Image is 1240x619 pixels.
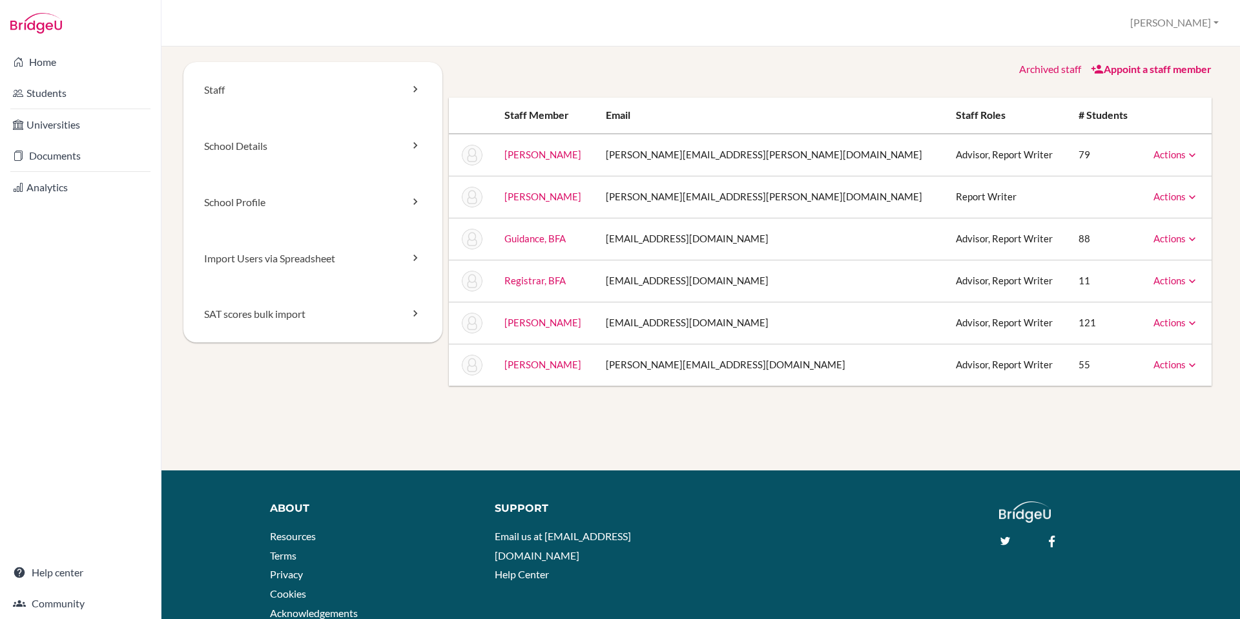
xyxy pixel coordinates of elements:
td: 121 [1068,302,1141,344]
td: 79 [1068,134,1141,176]
a: Terms [270,549,296,561]
a: Appoint a staff member [1091,63,1212,75]
a: Acknowledgements [270,607,358,619]
a: Help center [3,560,158,585]
img: John Witty [462,355,482,375]
img: logo_white@2x-f4f0deed5e89b7ecb1c2cc34c3e3d731f90f0f143d5ea2071677605dd97b5244.png [999,501,1051,523]
button: [PERSON_NAME] [1124,11,1224,35]
td: [EMAIL_ADDRESS][DOMAIN_NAME] [595,302,945,344]
a: Import Users via Spreadsheet [183,231,442,287]
a: [PERSON_NAME] [504,359,581,370]
a: [PERSON_NAME] [504,317,581,328]
td: Advisor, Report Writer [945,260,1068,302]
td: Advisor, Report Writer [945,134,1068,176]
img: Ellie Bohrer [462,145,482,165]
a: Analytics [3,174,158,200]
td: [PERSON_NAME][EMAIL_ADDRESS][PERSON_NAME][DOMAIN_NAME] [595,134,945,176]
th: Staff member [494,98,595,134]
a: Privacy [270,568,303,580]
img: Jihoon Suh [462,313,482,333]
a: [PERSON_NAME] [504,191,581,202]
td: Advisor, Report Writer [945,344,1068,386]
img: BFA Guidance [462,229,482,249]
a: Email us at [EMAIL_ADDRESS][DOMAIN_NAME] [495,530,631,561]
a: Cookies [270,587,306,600]
a: Archived staff [1019,63,1081,75]
img: Harrison Elkins [462,187,482,207]
th: Staff roles [945,98,1068,134]
td: [PERSON_NAME][EMAIL_ADDRESS][PERSON_NAME][DOMAIN_NAME] [595,176,945,218]
td: Report Writer [945,176,1068,218]
a: Community [3,591,158,616]
td: 11 [1068,260,1141,302]
td: [EMAIL_ADDRESS][DOMAIN_NAME] [595,218,945,260]
td: [PERSON_NAME][EMAIL_ADDRESS][DOMAIN_NAME] [595,344,945,386]
a: [PERSON_NAME] [504,149,581,160]
td: [EMAIL_ADDRESS][DOMAIN_NAME] [595,260,945,302]
a: Actions [1153,149,1199,160]
a: Actions [1153,317,1199,328]
a: Universities [3,112,158,138]
a: Students [3,80,158,106]
a: School Profile [183,174,442,231]
a: Home [3,49,158,75]
a: Staff [183,62,442,118]
td: Advisor, Report Writer [945,302,1068,344]
a: Help Center [495,568,549,580]
img: Bridge-U [10,13,62,34]
td: Advisor, Report Writer [945,218,1068,260]
a: Guidance, BFA [504,233,566,244]
img: BFA Registrar [462,271,482,291]
a: SAT scores bulk import [183,286,442,342]
a: Actions [1153,359,1199,370]
a: Registrar, BFA [504,275,566,286]
th: # students [1068,98,1141,134]
a: Resources [270,530,316,542]
a: Actions [1153,233,1199,244]
a: School Details [183,118,442,174]
a: Actions [1153,275,1199,286]
a: Documents [3,143,158,169]
a: Actions [1153,191,1199,202]
td: 88 [1068,218,1141,260]
td: 55 [1068,344,1141,386]
div: About [270,501,476,516]
div: Support [495,501,689,516]
th: Email [595,98,945,134]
